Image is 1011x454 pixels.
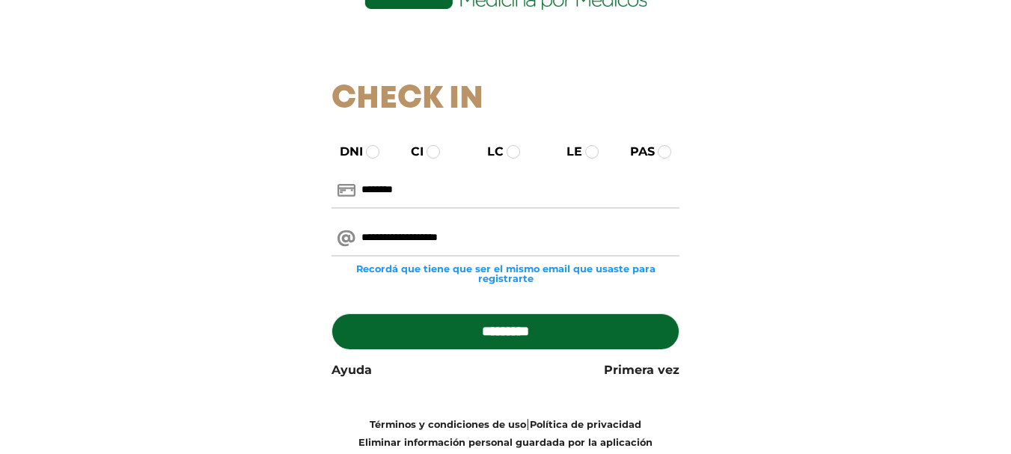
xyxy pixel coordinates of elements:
a: Ayuda [332,361,372,379]
a: Términos y condiciones de uso [370,419,526,430]
label: DNI [326,143,363,161]
a: Eliminar información personal guardada por la aplicación [358,437,653,448]
h1: Check In [332,81,679,118]
label: LC [474,143,504,161]
label: LE [553,143,582,161]
label: CI [397,143,424,161]
a: Política de privacidad [530,419,641,430]
a: Primera vez [604,361,679,379]
small: Recordá que tiene que ser el mismo email que usaste para registrarte [332,264,679,283]
label: PAS [617,143,655,161]
div: | [320,415,691,451]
